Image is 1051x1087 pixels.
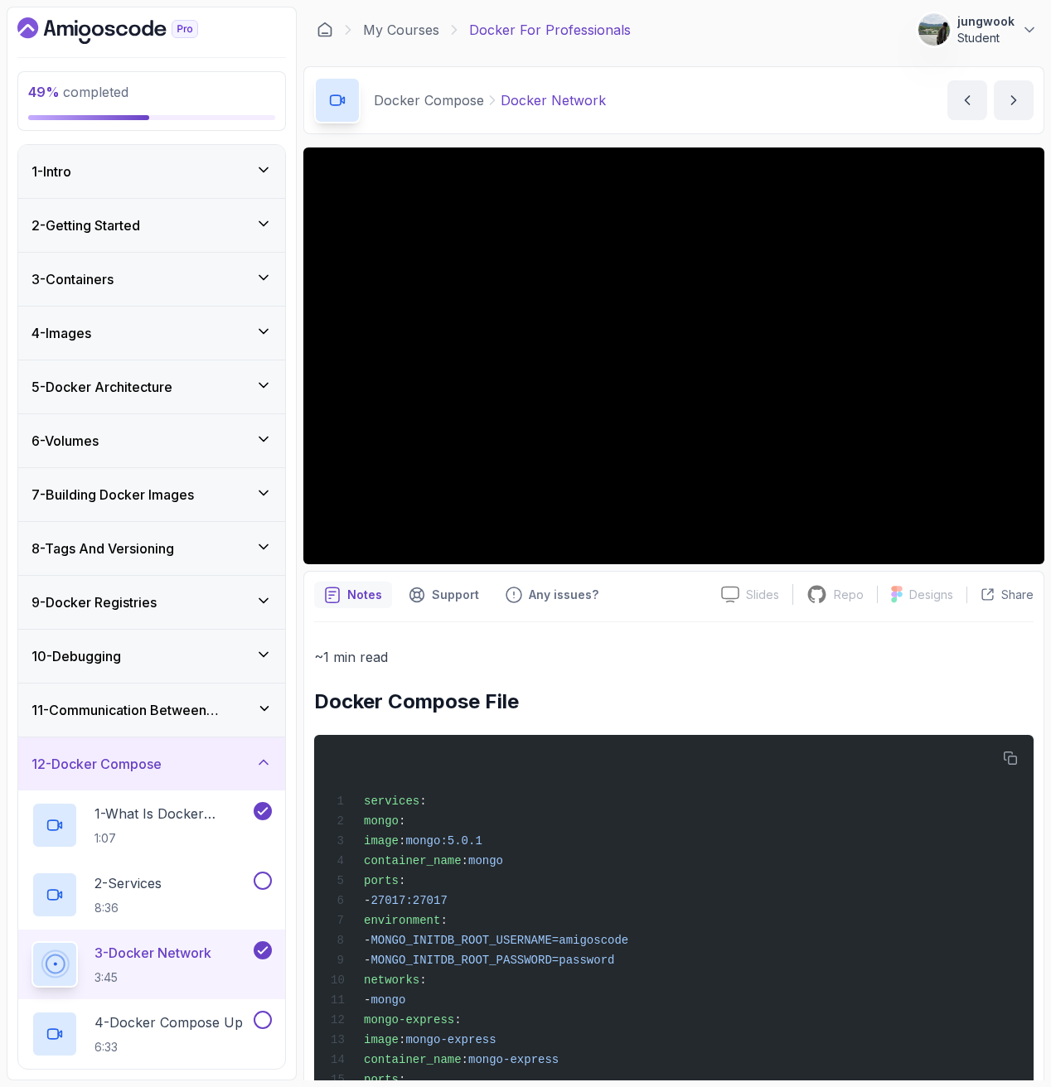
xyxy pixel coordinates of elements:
button: 9-Docker Registries [18,576,285,629]
button: notes button [314,582,392,608]
p: Docker For Professionals [469,20,631,40]
span: MONGO_INITDB_ROOT_USERNAME=amigoscode [371,934,628,947]
span: : [419,973,426,987]
span: environment [364,914,440,927]
p: Docker Compose [374,90,484,110]
h3: 5 - Docker Architecture [31,377,172,397]
h3: 12 - Docker Compose [31,754,162,774]
h3: 4 - Images [31,323,91,343]
a: My Courses [363,20,439,40]
span: mongo [364,814,399,828]
p: 2 - Services [94,873,162,893]
button: user profile imagejungwookStudent [918,13,1038,46]
p: Any issues? [529,587,598,603]
span: container_name [364,1053,462,1066]
span: container_name [364,854,462,867]
span: - [364,954,371,967]
p: Docker Network [501,90,606,110]
span: - [364,934,371,947]
span: : [454,1013,461,1027]
button: Share [966,587,1034,603]
h3: 3 - Containers [31,269,114,289]
h3: 9 - Docker Registries [31,592,157,612]
button: previous content [947,80,987,120]
p: Slides [746,587,779,603]
button: 11-Communication Between Containers [18,684,285,737]
span: 49 % [28,84,60,100]
p: 1:07 [94,830,250,847]
span: 27017:27017 [371,894,447,907]
button: Feedback button [496,582,608,608]
button: 2-Services8:36 [31,872,272,918]
span: : [462,1053,468,1066]
span: networks [364,973,419,987]
button: next content [994,80,1034,120]
p: ~1 min read [314,645,1034,669]
img: user profile image [918,14,950,46]
button: 4-Docker Compose Up6:33 [31,1011,272,1057]
h3: 7 - Building Docker Images [31,485,194,505]
button: 4-Images [18,307,285,360]
p: 4 - Docker Compose Up [94,1012,243,1032]
p: Support [432,587,479,603]
button: 5-Docker Architecture [18,360,285,413]
p: Designs [909,587,953,603]
button: 1-What Is Docker Compose1:07 [31,802,272,848]
span: mongo-express [364,1013,454,1027]
span: : [399,1073,405,1086]
span: - [364,993,371,1007]
p: 3 - Docker Network [94,943,211,963]
span: : [440,914,447,927]
button: 1-Intro [18,145,285,198]
h3: 10 - Debugging [31,646,121,666]
a: Dashboard [17,17,236,44]
span: mongo-express [405,1033,496,1046]
h3: 8 - Tags And Versioning [31,539,174,558]
span: image [364,1033,399,1046]
h3: 2 - Getting Started [31,215,140,235]
span: mongo:5.0.1 [405,834,482,848]
iframe: 4 - Docker Network [303,147,1044,564]
p: 8:36 [94,900,162,916]
button: 10-Debugging [18,630,285,683]
button: 12-Docker Compose [18,737,285,790]
span: mongo-express [468,1053,559,1066]
button: 3-Containers [18,253,285,306]
span: : [399,834,405,848]
p: jungwook [957,13,1015,30]
span: ports [364,874,399,887]
span: : [399,874,405,887]
span: services [364,795,419,808]
button: 2-Getting Started [18,199,285,252]
button: Support button [399,582,489,608]
p: 1 - What Is Docker Compose [94,804,250,824]
button: 7-Building Docker Images [18,468,285,521]
p: Student [957,30,1015,46]
h3: 11 - Communication Between Containers [31,700,257,720]
h3: 1 - Intro [31,162,71,181]
p: Repo [834,587,864,603]
button: 6-Volumes [18,414,285,467]
span: : [462,854,468,867]
span: mongo [371,993,405,1007]
button: 3-Docker Network3:45 [31,941,272,988]
span: - [364,894,371,907]
span: : [399,814,405,828]
a: Dashboard [317,22,333,38]
button: 8-Tags And Versioning [18,522,285,575]
span: image [364,834,399,848]
p: Notes [347,587,382,603]
p: 3:45 [94,969,211,986]
span: : [419,795,426,808]
p: Share [1001,587,1034,603]
span: MONGO_INITDB_ROOT_PASSWORD=password [371,954,614,967]
span: completed [28,84,128,100]
span: ports [364,1073,399,1086]
p: 6:33 [94,1039,243,1056]
span: : [399,1033,405,1046]
h3: 6 - Volumes [31,431,99,451]
h2: Docker Compose File [314,688,1034,715]
span: mongo [468,854,503,867]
